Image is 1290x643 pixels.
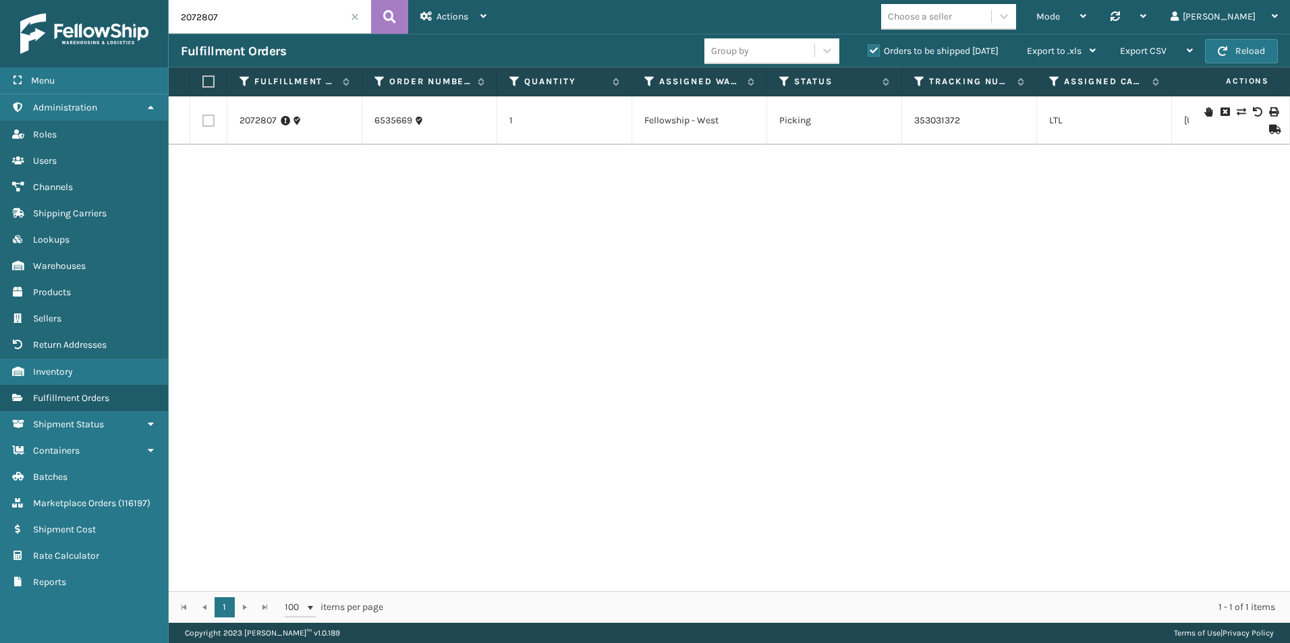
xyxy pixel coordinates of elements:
[240,114,277,127] a: 2072807
[1205,39,1278,63] button: Reload
[33,313,61,324] span: Sellers
[33,445,80,456] span: Containers
[33,524,96,535] span: Shipment Cost
[767,96,902,145] td: Picking
[33,392,109,404] span: Fulfillment Orders
[20,13,148,54] img: logo
[1253,107,1261,117] i: Void Label
[285,597,383,617] span: items per page
[118,497,150,509] span: ( 116197 )
[389,75,471,88] label: Order Number
[437,11,468,22] span: Actions
[33,339,107,350] span: Return Addresses
[497,96,632,145] td: 1
[794,75,876,88] label: Status
[33,576,66,588] span: Reports
[215,597,235,617] a: 1
[31,75,55,86] span: Menu
[33,366,73,377] span: Inventory
[888,9,952,24] div: Choose a seller
[1064,75,1146,88] label: Assigned Carrier Service
[1027,45,1082,57] span: Export to .xls
[1221,107,1229,117] i: Cancel Fulfillment Order
[285,601,305,614] span: 100
[1269,107,1277,117] i: Print Label
[33,419,104,430] span: Shipment Status
[1037,96,1172,145] td: LTL
[33,129,57,140] span: Roles
[33,155,57,166] span: Users
[33,208,107,219] span: Shipping Carriers
[1204,107,1212,117] i: On Hold
[902,96,1037,145] td: 353031372
[33,181,73,193] span: Channels
[1223,628,1274,638] a: Privacy Policy
[1183,70,1277,92] span: Actions
[33,497,116,509] span: Marketplace Orders
[33,234,69,245] span: Lookups
[524,75,606,88] label: Quantity
[929,75,1011,88] label: Tracking Number
[181,43,286,59] h3: Fulfillment Orders
[1036,11,1060,22] span: Mode
[33,286,71,298] span: Products
[711,44,749,58] div: Group by
[254,75,336,88] label: Fulfillment Order Id
[1174,623,1274,643] div: |
[1174,628,1221,638] a: Terms of Use
[402,601,1275,614] div: 1 - 1 of 1 items
[33,102,97,113] span: Administration
[868,45,999,57] label: Orders to be shipped [DATE]
[185,623,340,643] p: Copyright 2023 [PERSON_NAME]™ v 1.0.189
[33,550,99,561] span: Rate Calculator
[374,114,412,127] a: 6535669
[632,96,767,145] td: Fellowship - West
[1120,45,1167,57] span: Export CSV
[1237,107,1245,117] i: Change shipping
[1269,125,1277,134] i: Mark as Shipped
[33,471,67,483] span: Batches
[33,260,86,272] span: Warehouses
[659,75,741,88] label: Assigned Warehouse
